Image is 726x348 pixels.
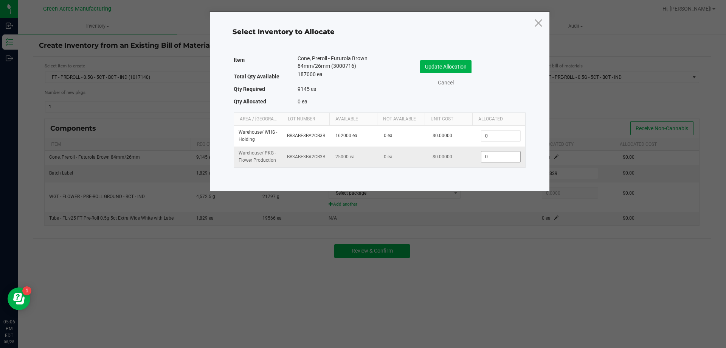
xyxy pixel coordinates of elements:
[234,96,266,107] label: Qty Allocated
[22,286,31,295] iframe: Resource center unread badge
[433,154,452,159] span: $0.00000
[335,154,355,159] span: 25000 ea
[420,60,472,73] button: Update Allocation
[384,133,392,138] span: 0 ea
[433,133,452,138] span: $0.00000
[234,55,245,65] label: Item
[8,287,30,310] iframe: Resource center
[431,79,461,87] a: Cancel
[234,71,279,82] label: Total Qty Available
[384,154,392,159] span: 0 ea
[472,113,520,126] th: Allocated
[282,113,329,126] th: Lot Number
[282,147,331,167] td: BB3ABE3BA2CB3B
[298,98,307,105] span: 0 ea
[282,126,331,147] td: BB3ABE3BA2CB3B
[298,86,316,92] span: 9145 ea
[239,150,276,163] span: Warehouse / PKG - Flower Production
[239,130,277,142] span: Warehouse / WHS - Holding
[233,28,335,36] span: Select Inventory to Allocate
[335,133,357,138] span: 162000 ea
[234,84,265,94] label: Qty Required
[425,113,472,126] th: Unit Cost
[377,113,425,126] th: Not Available
[329,113,377,126] th: Available
[298,71,323,77] span: 187000 ea
[234,113,282,126] th: Area / [GEOGRAPHIC_DATA]
[298,55,368,70] span: Cone, Preroll - Futurola Brown 84mm/26mm (3000716)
